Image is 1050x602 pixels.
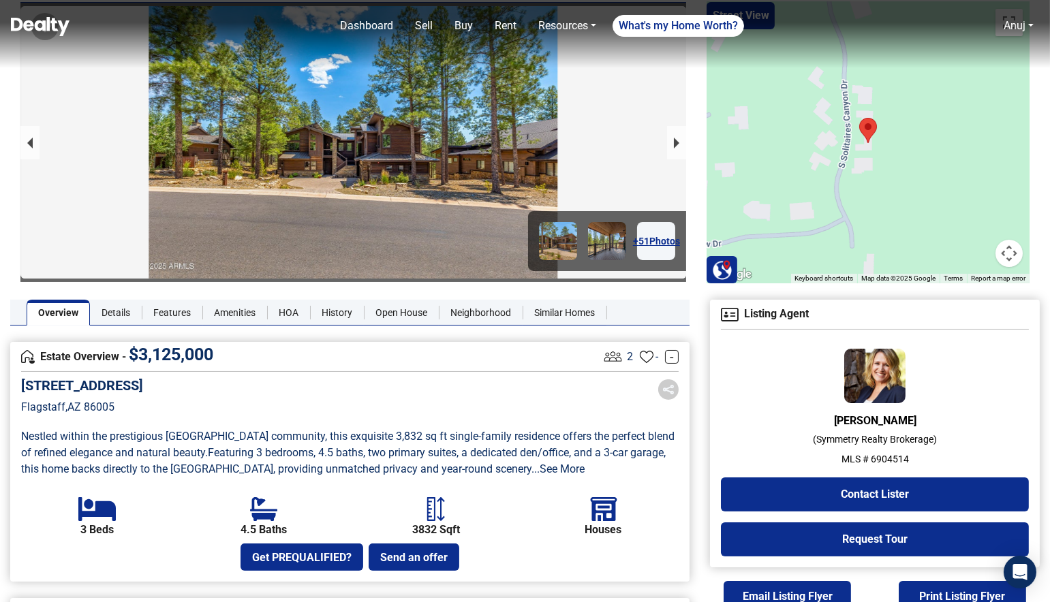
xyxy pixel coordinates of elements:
[601,345,625,368] img: Listing View
[7,561,48,602] iframe: BigID CMP Widget
[369,543,459,571] button: Send an offer
[142,300,202,326] a: Features
[21,349,601,364] h4: Estate Overview -
[241,543,363,571] button: Get PREQUALIFIED?
[489,12,522,39] a: Rent
[310,300,364,326] a: History
[410,12,438,39] a: Sell
[721,477,1029,511] button: Contact Lister
[665,350,679,364] a: -
[844,349,906,403] img: Agent
[523,300,606,326] a: Similar Homes
[721,308,739,321] img: Agent
[241,524,287,536] b: 4.5 Baths
[721,522,1029,556] button: Request Tour
[640,350,653,364] img: Favourites
[995,240,1023,267] button: Map camera controls
[80,524,114,536] b: 3 Beds
[944,274,963,282] a: Terms (opens in new tab)
[613,15,744,37] a: What's my Home Worth?
[21,399,143,415] p: Flagstaff , AZ 86005
[667,126,686,159] button: next slide / item
[794,274,853,283] button: Keyboard shortcuts
[721,308,1029,321] h4: Listing Agent
[721,452,1029,466] p: MLS # 6904514
[11,17,70,36] img: Dealty - Buy, Sell & Rent Homes
[439,300,523,326] a: Neighborhood
[1004,556,1036,588] div: Open Intercom Messenger
[627,349,633,365] span: 2
[637,222,675,260] a: +51Photos
[335,12,399,39] a: Dashboard
[655,349,658,365] span: -
[585,524,622,536] b: Houses
[20,126,40,159] button: previous slide / item
[21,377,143,394] h5: [STREET_ADDRESS]
[202,300,267,326] a: Amenities
[721,414,1029,427] h6: [PERSON_NAME]
[21,446,668,475] span: Featuring 3 bedrooms, 4.5 baths, two primary suites, a dedicated den/office, and a 3-car garage, ...
[449,12,478,39] a: Buy
[721,432,1029,447] p: ( Symmetry Realty Brokerage )
[712,259,732,280] img: Search Homes at Dealty
[971,274,1025,282] a: Report a map error
[1004,19,1025,32] a: Anuj
[90,300,142,326] a: Details
[861,274,936,282] span: Map data ©2025 Google
[533,12,602,39] a: Resources
[21,350,35,364] img: Overview
[21,430,677,459] span: Nestled within the prestigious [GEOGRAPHIC_DATA] community, this exquisite 3,832 sq ft single-fam...
[129,345,213,364] span: $ 3,125,000
[998,12,1039,39] a: Anuj
[27,300,90,326] a: Overview
[539,222,577,260] img: Image
[267,300,310,326] a: HOA
[531,462,585,475] a: ...See More
[588,222,626,260] img: Image
[412,524,460,536] b: 3832 Sqft
[364,300,439,326] a: Open House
